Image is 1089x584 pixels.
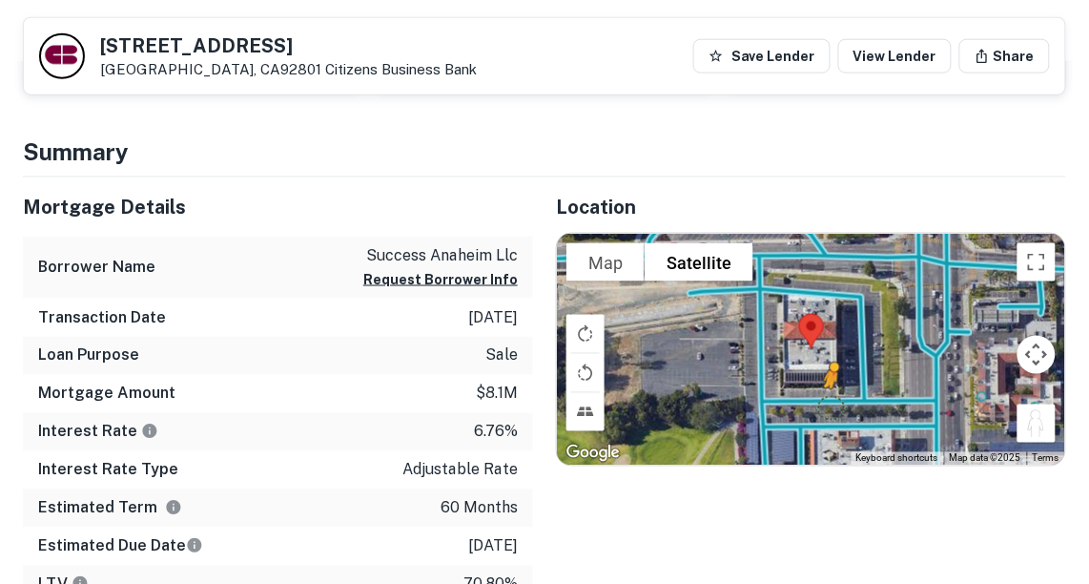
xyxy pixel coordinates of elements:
[566,393,605,431] button: Tilt map
[959,39,1050,73] button: Share
[838,39,952,73] a: View Lender
[23,135,1066,169] h4: Summary
[38,383,175,406] h6: Mortgage Amount
[100,36,477,55] h5: [STREET_ADDRESS]
[23,193,533,221] h5: Mortgage Details
[141,423,158,440] svg: The interest rates displayed on the website are for informational purposes only and may be report...
[856,452,938,466] button: Keyboard shortcuts
[1017,336,1056,374] button: Map camera controls
[950,453,1021,464] span: Map data ©2025
[402,459,518,482] p: adjustable rate
[38,535,203,558] h6: Estimated Due Date
[325,61,477,77] a: Citizens Business Bank
[562,441,625,466] img: Google
[556,193,1066,221] h5: Location
[562,441,625,466] a: Open this area in Google Maps (opens a new window)
[474,421,518,444] p: 6.76%
[566,315,605,353] button: Rotate map clockwise
[441,497,518,520] p: 60 months
[566,354,605,392] button: Rotate map counterclockwise
[38,344,139,367] h6: Loan Purpose
[994,431,1089,523] iframe: Chat Widget
[38,421,158,444] h6: Interest Rate
[38,306,166,329] h6: Transaction Date
[1017,243,1056,282] button: Toggle fullscreen view
[100,61,477,78] p: [GEOGRAPHIC_DATA], CA92801
[363,268,518,291] button: Request Borrower Info
[38,497,182,520] h6: Estimated Term
[566,243,645,282] button: Show street map
[186,537,203,554] svg: Estimate is based on a standard schedule for this type of loan.
[476,383,518,406] p: $8.1m
[693,39,831,73] button: Save Lender
[468,535,518,558] p: [DATE]
[38,256,155,279] h6: Borrower Name
[468,306,518,329] p: [DATE]
[1017,405,1056,443] button: Drag Pegman onto the map to open Street View
[165,499,182,516] svg: Term is based on a standard schedule for this type of loan.
[38,459,178,482] h6: Interest Rate Type
[485,344,518,367] p: sale
[363,244,518,267] p: success anaheim llc
[645,243,753,282] button: Show satellite imagery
